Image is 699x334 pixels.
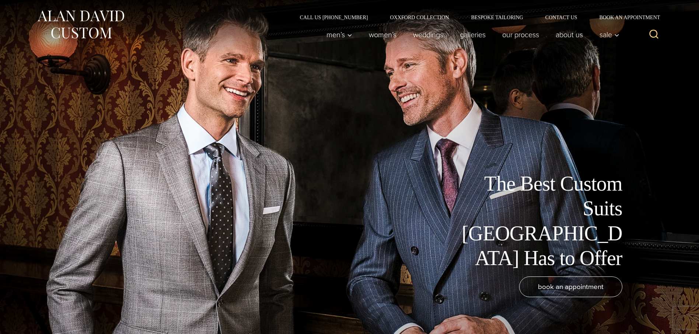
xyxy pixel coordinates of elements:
[460,15,534,20] a: Bespoke Tailoring
[360,27,405,42] a: Women’s
[289,15,379,20] a: Call Us [PHONE_NUMBER]
[289,15,663,20] nav: Secondary Navigation
[405,27,451,42] a: weddings
[457,171,622,271] h1: The Best Custom Suits [GEOGRAPHIC_DATA] Has to Offer
[318,27,623,42] nav: Primary Navigation
[534,15,588,20] a: Contact Us
[547,27,591,42] a: About Us
[451,27,494,42] a: Galleries
[600,31,619,38] span: Sale
[494,27,547,42] a: Our Process
[519,276,622,297] a: book an appointment
[538,281,604,292] span: book an appointment
[588,15,663,20] a: Book an Appointment
[36,8,125,41] img: Alan David Custom
[326,31,352,38] span: Men’s
[645,26,663,44] button: View Search Form
[379,15,460,20] a: Oxxford Collection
